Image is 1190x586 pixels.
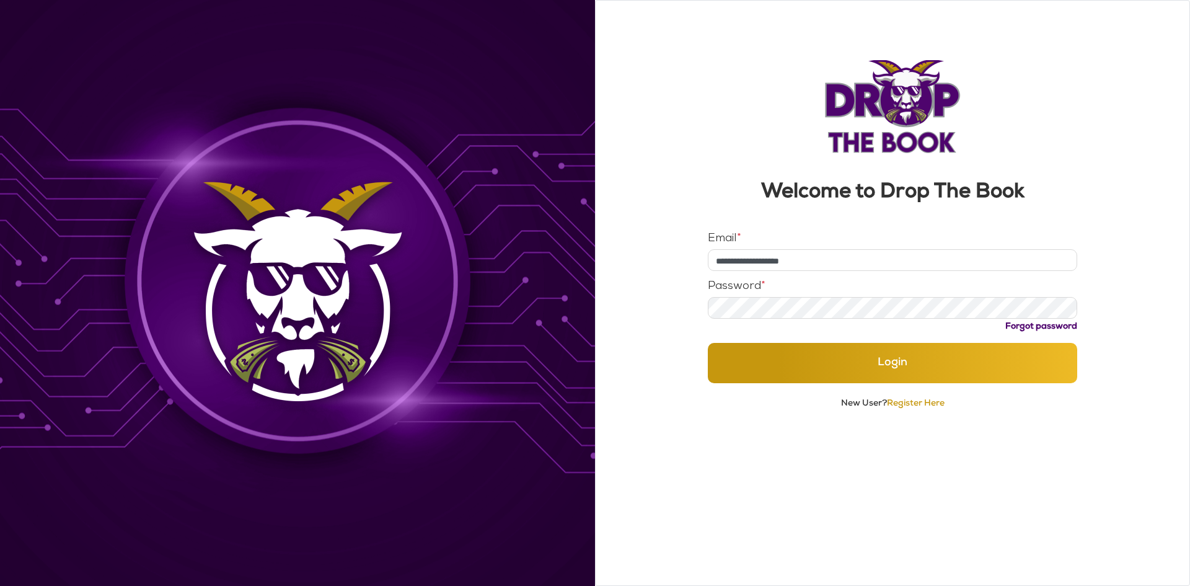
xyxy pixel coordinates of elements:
[708,281,765,292] label: Password
[708,233,741,244] label: Email
[180,170,416,416] img: Background Image
[824,60,961,153] img: Logo
[887,399,945,408] a: Register Here
[708,398,1078,410] p: New User?
[1005,322,1077,331] a: Forgot password
[708,343,1078,383] button: Login
[708,183,1078,203] h3: Welcome to Drop The Book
